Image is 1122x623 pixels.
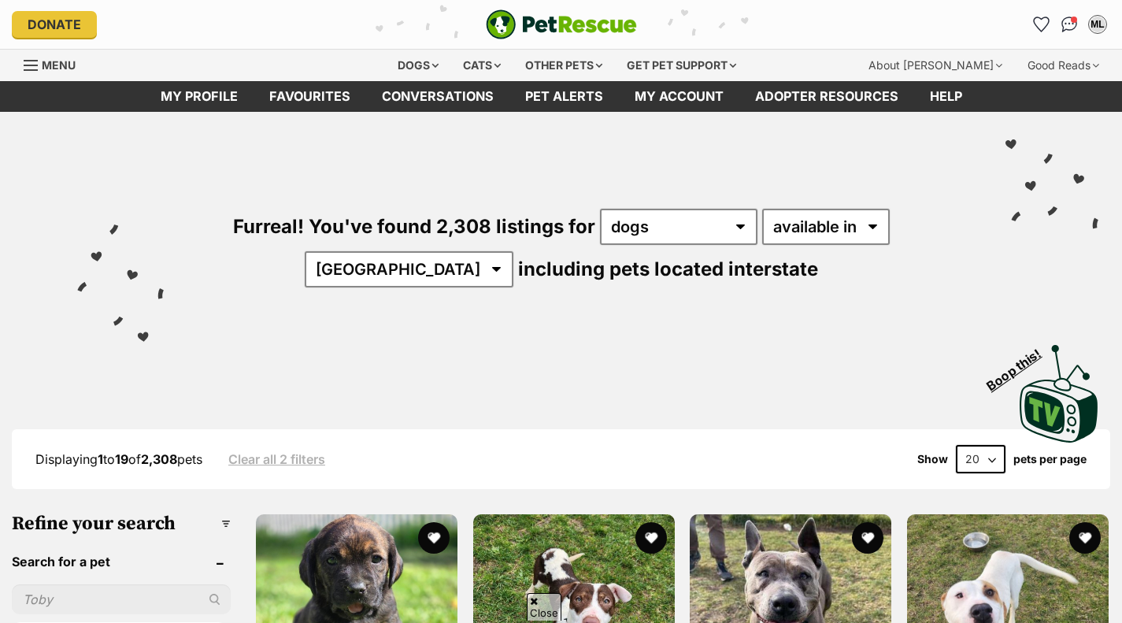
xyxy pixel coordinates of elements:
[984,336,1057,393] span: Boop this!
[12,584,231,614] input: Toby
[115,451,128,467] strong: 19
[1013,453,1087,465] label: pets per page
[518,258,818,280] span: including pets located interstate
[1057,12,1082,37] a: Conversations
[1028,12,1053,37] a: Favourites
[486,9,637,39] img: logo-e224e6f780fb5917bec1dbf3a21bbac754714ae5b6737aabdf751b685950b380.svg
[527,593,561,621] span: Close
[635,522,667,554] button: favourite
[619,81,739,112] a: My account
[1020,331,1098,446] a: Boop this!
[254,81,366,112] a: Favourites
[12,554,231,569] header: Search for a pet
[857,50,1013,81] div: About [PERSON_NAME]
[486,9,637,39] a: PetRescue
[42,58,76,72] span: Menu
[141,451,177,467] strong: 2,308
[1085,12,1110,37] button: My account
[24,50,87,78] a: Menu
[12,11,97,38] a: Donate
[1069,522,1101,554] button: favourite
[233,215,595,238] span: Furreal! You've found 2,308 listings for
[145,81,254,112] a: My profile
[35,451,202,467] span: Displaying to of pets
[1028,12,1110,37] ul: Account quick links
[228,452,325,466] a: Clear all 2 filters
[509,81,619,112] a: Pet alerts
[366,81,509,112] a: conversations
[98,451,103,467] strong: 1
[387,50,450,81] div: Dogs
[914,81,978,112] a: Help
[739,81,914,112] a: Adopter resources
[917,453,948,465] span: Show
[452,50,512,81] div: Cats
[616,50,747,81] div: Get pet support
[419,522,450,554] button: favourite
[12,513,231,535] h3: Refine your search
[1016,50,1110,81] div: Good Reads
[1061,17,1078,32] img: chat-41dd97257d64d25036548639549fe6c8038ab92f7586957e7f3b1b290dea8141.svg
[853,522,884,554] button: favourite
[514,50,613,81] div: Other pets
[1020,345,1098,443] img: PetRescue TV logo
[1090,17,1105,32] div: ML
